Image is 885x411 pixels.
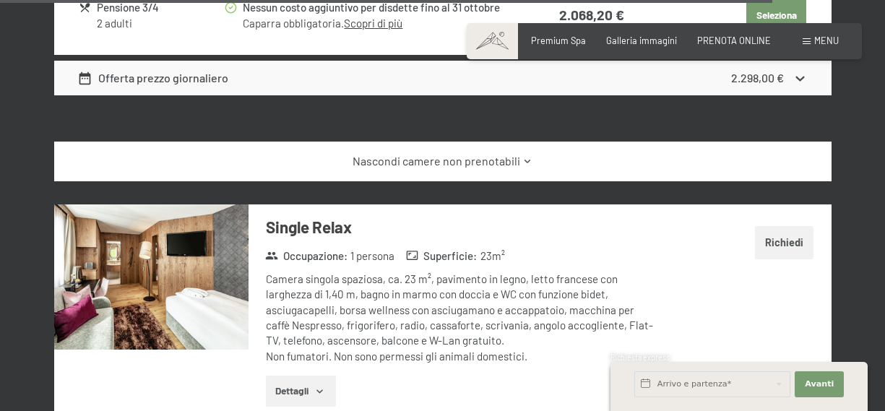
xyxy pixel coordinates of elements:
[480,248,505,264] span: 23 m²
[77,69,228,87] div: Offerta prezzo giornaliero
[610,353,670,362] span: Richiesta express
[77,153,808,169] a: Nascondi camere non prenotabili
[266,216,657,238] h3: Single Relax
[795,371,844,397] button: Avanti
[243,16,514,31] div: Caparra obbligatoria.
[755,226,814,259] button: Richiedi
[265,248,347,264] strong: Occupazione :
[559,7,624,23] strong: 2.068,20 €
[54,204,249,350] img: mss_renderimg.php
[805,378,834,390] span: Avanti
[350,248,394,264] span: 1 persona
[266,376,336,407] button: Dettagli
[266,272,657,364] div: Camera singola spaziosa, ca. 23 m², pavimento in legno, letto francese con larghezza di 1,40 m, b...
[606,35,677,46] a: Galleria immagini
[731,71,784,85] strong: 2.298,00 €
[344,17,402,30] a: Scopri di più
[697,35,771,46] a: PRENOTA ONLINE
[531,35,586,46] a: Premium Spa
[97,16,223,31] div: 2 adulti
[54,61,832,95] div: Offerta prezzo giornaliero2.298,00 €
[814,35,839,46] span: Menu
[406,248,478,264] strong: Superficie :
